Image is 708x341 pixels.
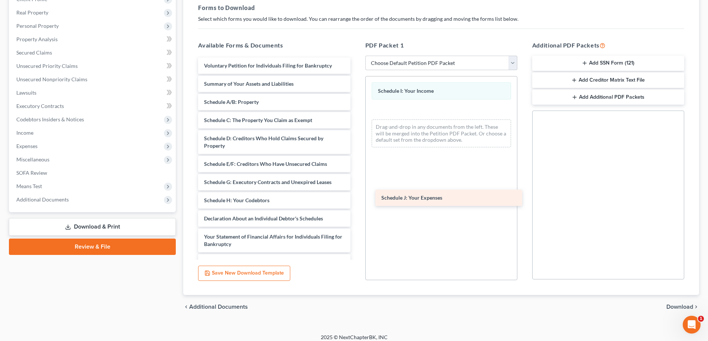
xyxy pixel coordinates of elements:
[204,215,323,222] span: Declaration About an Individual Debtor's Schedules
[10,33,176,46] a: Property Analysis
[16,63,78,69] span: Unsecured Priority Claims
[532,41,684,50] h5: Additional PDF Packets
[16,170,47,176] span: SOFA Review
[198,3,684,12] h5: Forms to Download
[532,89,684,105] button: Add Additional PDF Packets
[10,99,176,113] a: Executory Contracts
[16,9,48,16] span: Real Property
[204,117,312,123] span: Schedule C: The Property You Claim as Exempt
[16,89,36,96] span: Lawsuits
[204,81,294,87] span: Summary of Your Assets and Liabilities
[9,239,176,255] a: Review & File
[16,76,87,82] span: Unsecured Nonpriority Claims
[532,56,684,71] button: Add SSN Form (121)
[683,316,701,334] iframe: Intercom live chat
[204,135,323,149] span: Schedule D: Creditors Who Hold Claims Secured by Property
[10,166,176,180] a: SOFA Review
[365,41,517,50] h5: PDF Packet 1
[204,62,332,69] span: Voluntary Petition for Individuals Filing for Bankruptcy
[204,179,332,185] span: Schedule G: Executory Contracts and Unexpired Leases
[198,266,290,281] button: Save New Download Template
[204,161,327,167] span: Schedule E/F: Creditors Who Have Unsecured Claims
[10,46,176,59] a: Secured Claims
[183,304,248,310] a: chevron_left Additional Documents
[204,233,342,247] span: Your Statement of Financial Affairs for Individuals Filing for Bankruptcy
[10,59,176,73] a: Unsecured Priority Claims
[10,86,176,99] a: Lawsuits
[16,49,52,56] span: Secured Claims
[204,259,344,265] span: Statement of Intention for Individuals Filing Under Chapter 7
[381,194,442,201] span: Schedule J: Your Expenses
[198,15,684,23] p: Select which forms you would like to download. You can rearrange the order of the documents by dr...
[16,183,42,189] span: Means Test
[204,197,269,203] span: Schedule H: Your Codebtors
[16,196,69,203] span: Additional Documents
[532,72,684,88] button: Add Creditor Matrix Text File
[198,41,350,50] h5: Available Forms & Documents
[16,116,84,122] span: Codebtors Insiders & Notices
[16,103,64,109] span: Executory Contracts
[693,304,699,310] i: chevron_right
[666,304,699,310] button: Download chevron_right
[16,23,59,29] span: Personal Property
[378,88,434,94] span: Schedule I: Your Income
[16,129,33,136] span: Income
[10,73,176,86] a: Unsecured Nonpriority Claims
[16,36,58,42] span: Property Analysis
[204,99,259,105] span: Schedule A/B: Property
[189,304,248,310] span: Additional Documents
[16,156,49,163] span: Miscellaneous
[9,218,176,236] a: Download & Print
[666,304,693,310] span: Download
[372,119,511,147] div: Drag-and-drop in any documents from the left. These will be merged into the Petition PDF Packet. ...
[698,316,704,322] span: 1
[16,143,38,149] span: Expenses
[183,304,189,310] i: chevron_left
